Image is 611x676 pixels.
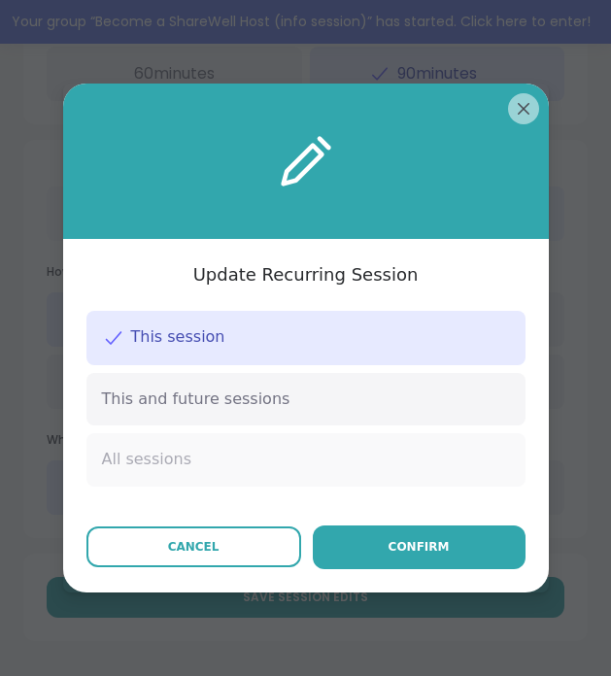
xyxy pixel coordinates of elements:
button: Confirm [313,525,526,569]
div: Cancel [168,538,220,556]
span: This session [131,326,225,348]
div: Confirm [389,538,450,556]
span: This and future sessions [102,389,290,410]
button: Cancel [86,526,301,567]
h3: Update Recurring Session [193,262,419,287]
span: All sessions [102,449,191,470]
